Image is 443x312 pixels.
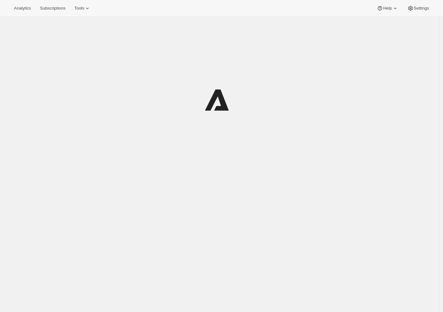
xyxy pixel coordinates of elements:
button: Help [373,4,402,13]
button: Analytics [10,4,35,13]
span: Settings [414,6,429,11]
span: Analytics [14,6,31,11]
span: Tools [74,6,84,11]
span: Subscriptions [40,6,65,11]
button: Settings [403,4,433,13]
span: Help [383,6,392,11]
button: Tools [70,4,94,13]
button: Subscriptions [36,4,69,13]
